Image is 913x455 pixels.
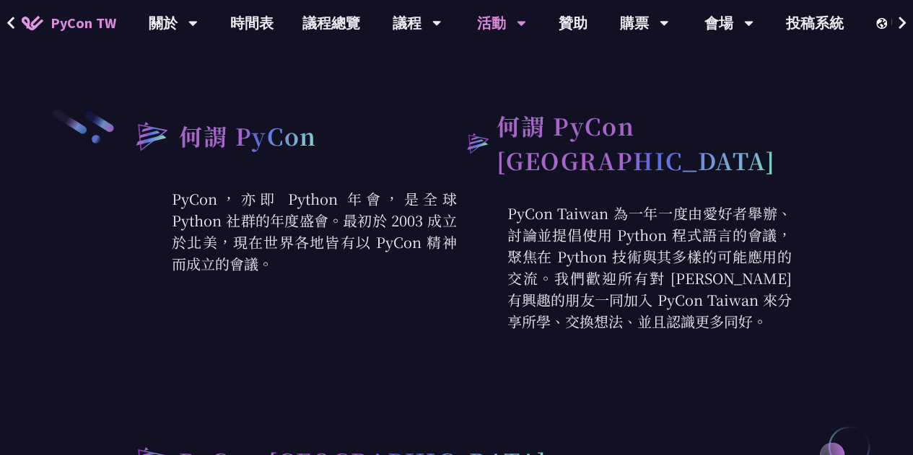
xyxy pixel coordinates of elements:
h2: 何謂 PyCon [GEOGRAPHIC_DATA] [497,108,792,177]
h2: 何謂 PyCon [179,118,317,153]
p: PyCon Taiwan 為一年一度由愛好者舉辦、討論並提倡使用 Python 程式語言的會議，聚焦在 Python 技術與其多樣的可能應用的交流。我們歡迎所有對 [PERSON_NAME] 有... [457,203,792,332]
a: PyCon TW [7,5,131,41]
img: heading-bullet [121,108,179,163]
img: heading-bullet [457,123,497,162]
p: PyCon，亦即 Python 年會，是全球 Python 社群的年度盛會。最初於 2003 成立於北美，現在世界各地皆有以 PyCon 精神而成立的會議。 [121,188,457,275]
span: PyCon TW [51,12,116,34]
img: Locale Icon [876,18,891,29]
img: Home icon of PyCon TW 2025 [22,16,43,30]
